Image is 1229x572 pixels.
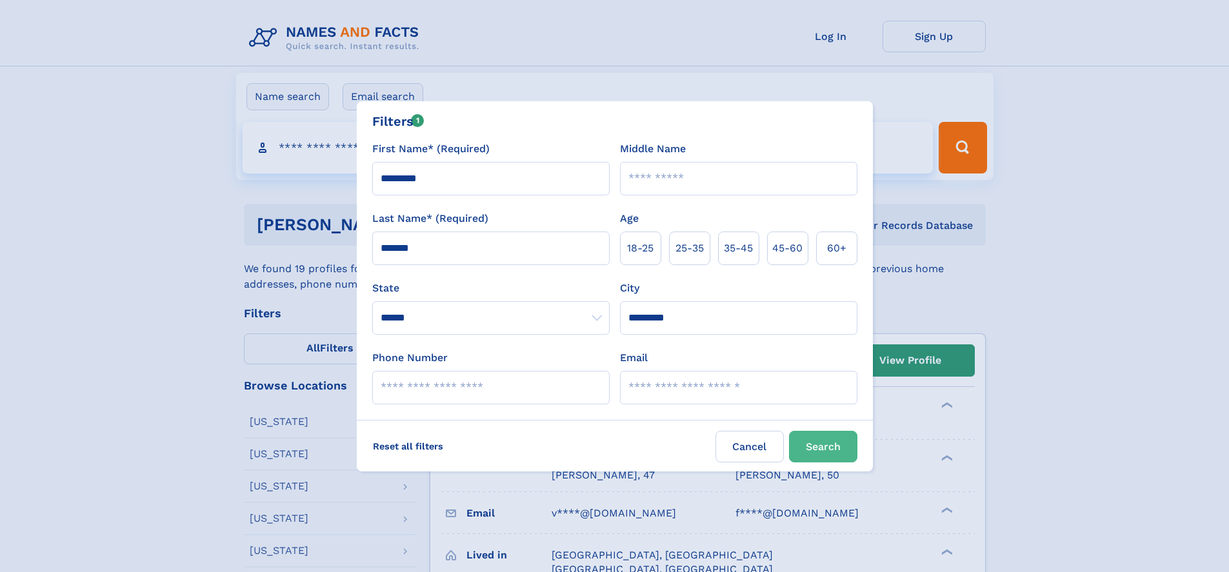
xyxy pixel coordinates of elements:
label: First Name* (Required) [372,141,490,157]
label: Middle Name [620,141,686,157]
label: State [372,281,610,296]
div: Filters [372,112,425,131]
button: Search [789,431,857,462]
label: Last Name* (Required) [372,211,488,226]
label: Reset all filters [365,431,452,462]
span: 60+ [827,241,846,256]
label: Email [620,350,648,366]
label: Cancel [715,431,784,462]
span: 25‑35 [675,241,704,256]
label: Age [620,211,639,226]
span: 35‑45 [724,241,753,256]
label: City [620,281,639,296]
label: Phone Number [372,350,448,366]
span: 18‑25 [627,241,654,256]
span: 45‑60 [772,241,803,256]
